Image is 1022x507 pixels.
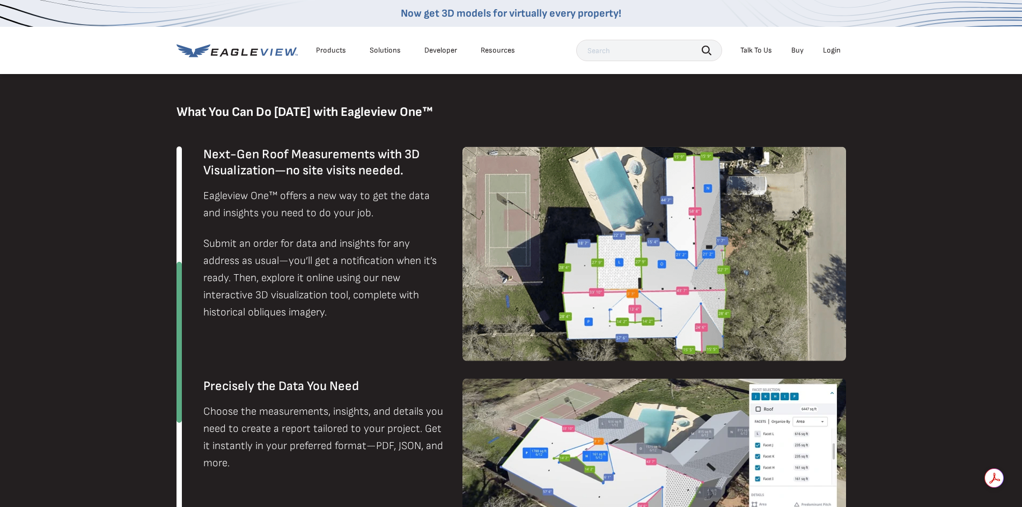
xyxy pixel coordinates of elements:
a: Developer [424,46,457,55]
p: Choose the measurements, insights, and details you need to create a report tailored to your proje... [203,403,445,472]
a: Now get 3D models for virtually every property! [401,7,621,20]
h4: Next-Gen Roof Measurements with 3D Visualization—no site visits needed. [203,146,445,179]
div: Talk To Us [740,46,772,55]
h4: Precisely the Data You Need [203,378,445,394]
p: Submit an order for data and insights for any address as usual—you’ll get a notification when it’... [203,235,445,321]
div: Resources [481,46,515,55]
p: Eagleview One™ offers a new way to get the data and insights you need to do your job. [203,187,445,222]
div: Solutions [370,46,401,55]
div: Products [316,46,346,55]
div: Login [823,46,841,55]
input: Search [576,40,722,61]
h3: What You Can Do [DATE] with Eagleview One™ [177,104,846,121]
a: Buy [791,46,804,55]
